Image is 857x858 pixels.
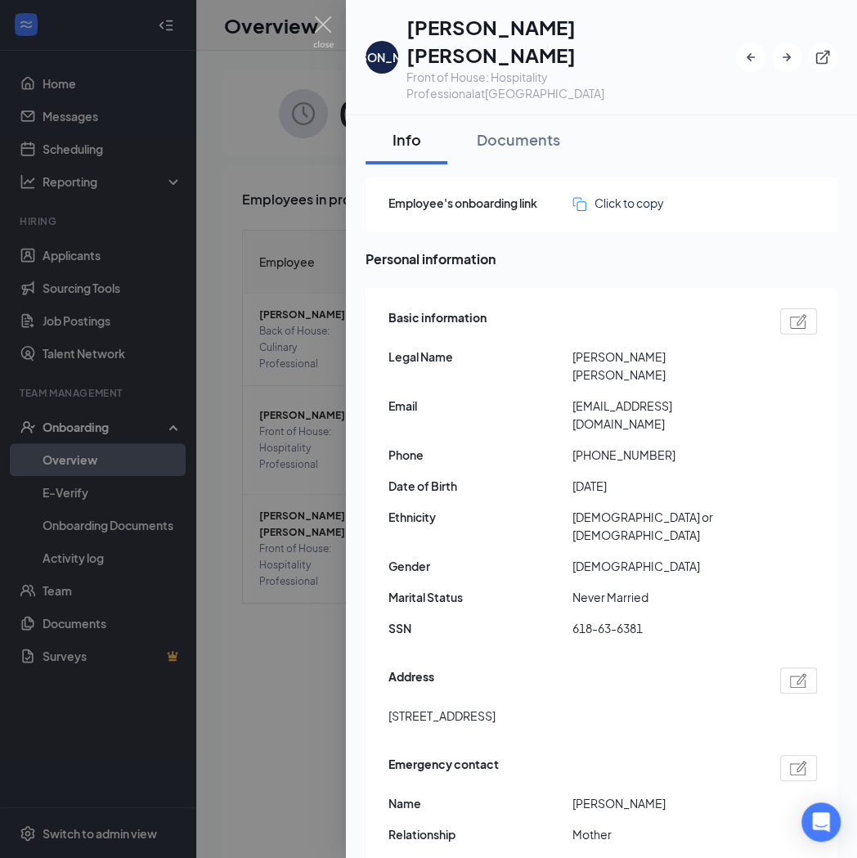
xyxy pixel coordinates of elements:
[808,43,837,72] button: ExternalLink
[572,197,586,211] img: click-to-copy.71757273a98fde459dfc.svg
[388,194,572,212] span: Employee's onboarding link
[743,49,759,65] svg: ArrowLeftNew
[814,49,831,65] svg: ExternalLink
[388,397,572,415] span: Email
[406,69,736,101] div: Front of House: Hospitality Professional at [GEOGRAPHIC_DATA]
[388,707,496,725] span: [STREET_ADDRESS]
[572,397,756,433] span: [EMAIL_ADDRESS][DOMAIN_NAME]
[406,13,736,69] h1: [PERSON_NAME] [PERSON_NAME]
[366,249,837,269] span: Personal information
[572,557,756,575] span: [DEMOGRAPHIC_DATA]
[572,619,756,637] span: 618-63-6381
[388,446,572,464] span: Phone
[572,508,756,544] span: [DEMOGRAPHIC_DATA] or [DEMOGRAPHIC_DATA]
[388,825,572,843] span: Relationship
[388,794,572,812] span: Name
[572,825,756,843] span: Mother
[334,49,429,65] div: [PERSON_NAME]
[382,129,431,150] div: Info
[388,588,572,606] span: Marital Status
[572,477,756,495] span: [DATE]
[388,308,487,335] span: Basic information
[772,43,801,72] button: ArrowRight
[572,446,756,464] span: [PHONE_NUMBER]
[388,348,572,366] span: Legal Name
[388,755,499,781] span: Emergency contact
[572,794,756,812] span: [PERSON_NAME]
[572,348,756,384] span: [PERSON_NAME] [PERSON_NAME]
[572,194,664,212] button: Click to copy
[388,508,572,526] span: Ethnicity
[572,588,756,606] span: Never Married
[388,557,572,575] span: Gender
[388,477,572,495] span: Date of Birth
[736,43,765,72] button: ArrowLeftNew
[801,802,841,842] div: Open Intercom Messenger
[388,667,434,694] span: Address
[388,619,572,637] span: SSN
[477,129,560,150] div: Documents
[778,49,795,65] svg: ArrowRight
